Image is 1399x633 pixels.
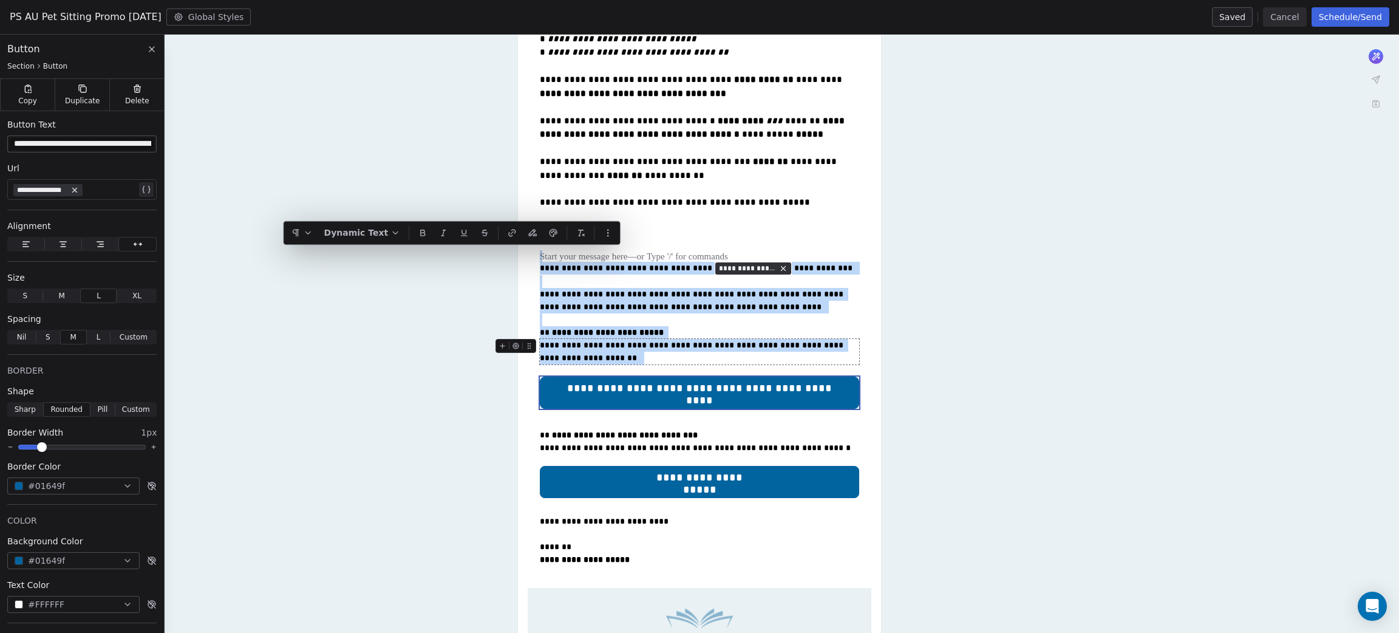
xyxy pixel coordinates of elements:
span: M [58,290,64,301]
button: Cancel [1263,7,1306,27]
span: Button [43,61,67,71]
span: Duplicate [65,96,100,106]
button: Global Styles [166,9,251,26]
div: Open Intercom Messenger [1358,592,1387,621]
span: Alignment [7,220,51,232]
span: Pill [97,404,107,415]
span: Section [7,61,35,71]
span: L [97,332,101,343]
div: BORDER [7,364,157,377]
span: 1px [141,426,157,439]
button: #01649f [7,477,140,494]
span: Sharp [15,404,36,415]
span: S [23,290,28,301]
span: Button Text [7,118,56,131]
span: Custom [120,332,148,343]
span: Copy [18,96,37,106]
span: PS AU Pet Sitting Promo [DATE] [10,10,162,24]
span: Shape [7,385,34,397]
button: #FFFFFF [7,596,140,613]
span: S [46,332,50,343]
span: Border Color [7,460,61,473]
span: Nil [17,332,27,343]
span: #FFFFFF [28,598,64,611]
span: Button [7,42,40,56]
button: Schedule/Send [1312,7,1389,27]
span: Delete [125,96,149,106]
span: Border Width [7,426,63,439]
span: Text Color [7,579,49,591]
button: Dynamic Text [319,224,406,242]
span: Url [7,162,19,174]
div: COLOR [7,515,157,527]
span: Background Color [7,535,83,547]
button: #01649f [7,552,140,569]
span: XL [132,290,141,301]
span: Size [7,272,25,284]
span: #01649f [28,555,65,567]
span: Custom [122,404,150,415]
span: #01649f [28,480,65,493]
span: Spacing [7,313,41,325]
button: Saved [1212,7,1253,27]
